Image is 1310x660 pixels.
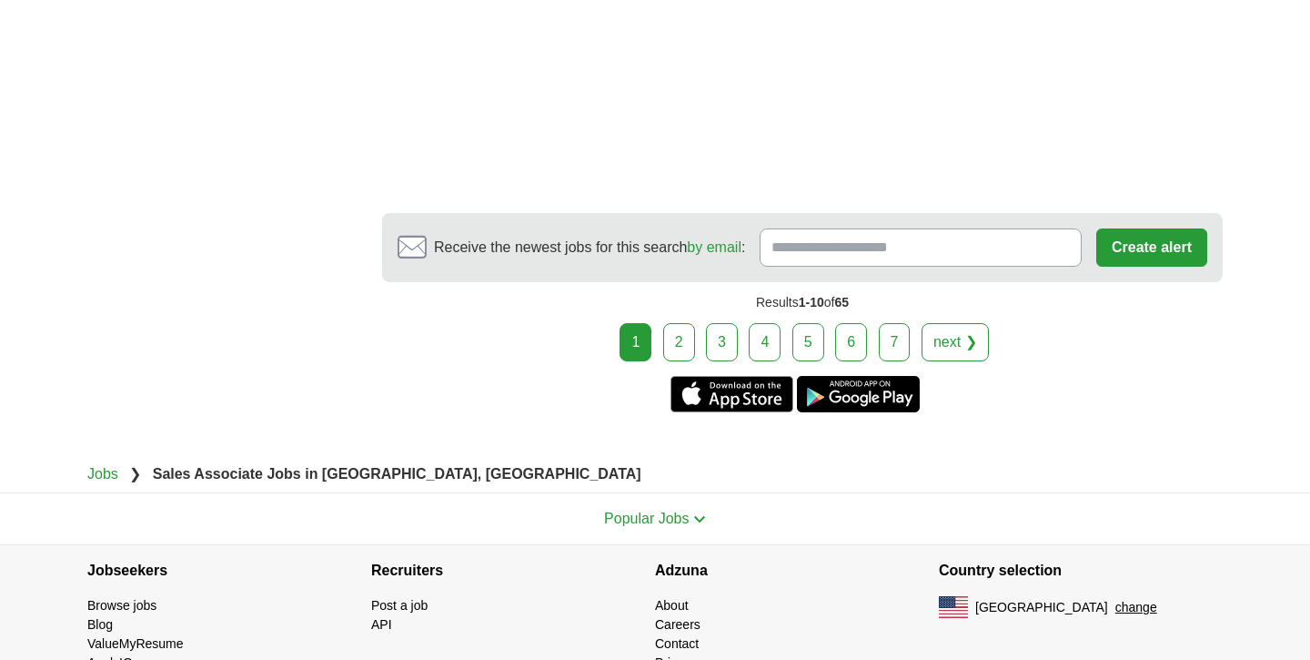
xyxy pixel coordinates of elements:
span: ❯ [129,466,141,482]
a: Get the iPhone app [670,376,793,412]
a: Get the Android app [797,376,920,412]
span: Popular Jobs [604,511,689,526]
button: Create alert [1096,228,1207,267]
a: ValueMyResume [87,636,184,651]
a: About [655,598,689,613]
button: change [1115,598,1157,617]
a: Post a job [371,598,428,613]
span: 1-10 [799,295,824,310]
a: 3 [706,323,738,361]
a: 2 [663,323,695,361]
a: API [371,617,392,632]
strong: Sales Associate Jobs in [GEOGRAPHIC_DATA], [GEOGRAPHIC_DATA] [153,466,641,482]
a: Browse jobs [87,598,156,613]
img: toggle icon [693,515,706,523]
a: Careers [655,617,700,632]
div: Results of [382,282,1223,323]
img: US flag [939,596,968,618]
span: [GEOGRAPHIC_DATA] [975,598,1108,617]
a: 7 [879,323,911,361]
a: Blog [87,617,113,632]
a: by email [687,239,741,255]
a: next ❯ [922,323,989,361]
span: 65 [834,295,849,310]
a: 4 [749,323,781,361]
h4: Country selection [939,545,1223,596]
a: 6 [835,323,867,361]
div: 1 [620,323,651,361]
a: Contact [655,636,699,651]
a: 5 [792,323,824,361]
a: Jobs [87,466,118,482]
span: Receive the newest jobs for this search : [434,237,745,259]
